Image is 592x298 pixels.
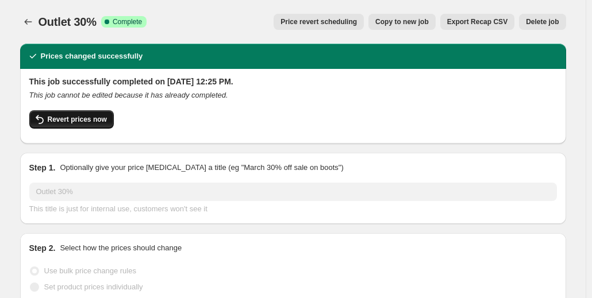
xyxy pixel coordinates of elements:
[519,14,566,30] button: Delete job
[60,242,182,254] p: Select how the prices should change
[447,17,508,26] span: Export Recap CSV
[29,204,207,213] span: This title is just for internal use, customers won't see it
[274,14,364,30] button: Price revert scheduling
[29,242,56,254] h2: Step 2.
[29,91,228,99] i: This job cannot be edited because it has already completed.
[41,51,143,62] h2: Prices changed successfully
[48,115,107,124] span: Revert prices now
[368,14,436,30] button: Copy to new job
[29,110,114,129] button: Revert prices now
[29,183,557,201] input: 30% off holiday sale
[20,14,36,30] button: Price change jobs
[44,266,136,275] span: Use bulk price change rules
[44,282,143,291] span: Set product prices individually
[29,162,56,173] h2: Step 1.
[375,17,429,26] span: Copy to new job
[39,16,97,28] span: Outlet 30%
[280,17,357,26] span: Price revert scheduling
[440,14,514,30] button: Export Recap CSV
[29,76,557,87] h2: This job successfully completed on [DATE] 12:25 PM.
[526,17,559,26] span: Delete job
[60,162,343,173] p: Optionally give your price [MEDICAL_DATA] a title (eg "March 30% off sale on boots")
[113,17,142,26] span: Complete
